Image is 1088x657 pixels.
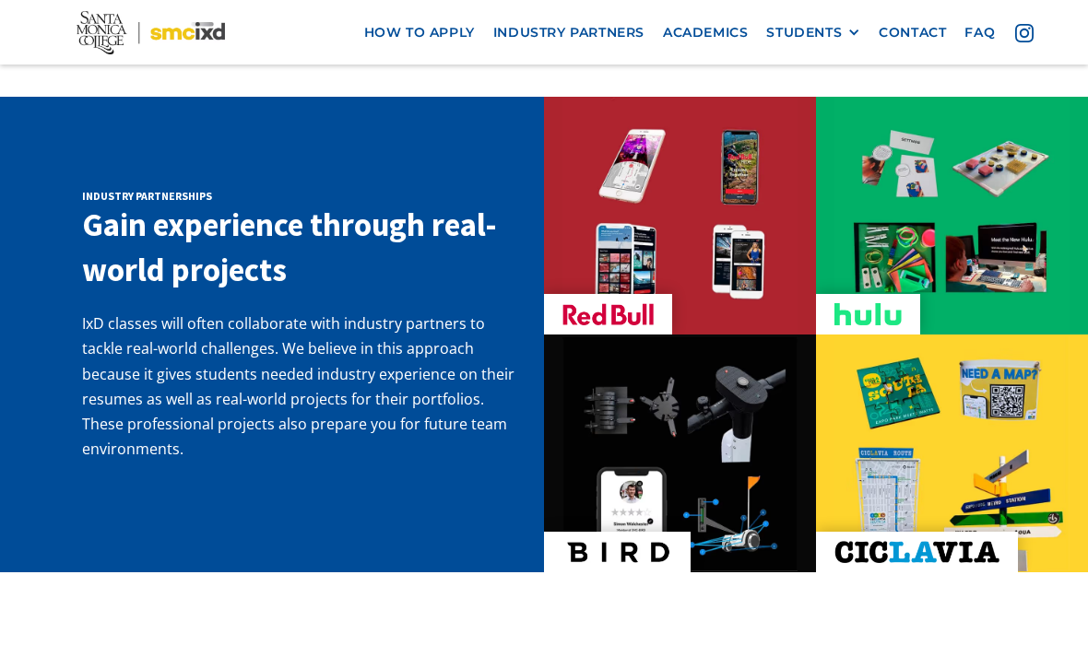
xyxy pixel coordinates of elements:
a: industry partners [484,16,654,50]
div: STUDENTS [766,25,842,41]
h3: Gain experience through real-world projects [82,203,517,293]
img: Santa Monica College - SMC IxD logo [77,10,225,53]
h2: Industry Partnerships [82,189,517,204]
a: contact [869,16,955,50]
p: IxD classes will often collaborate with industry partners to tackle real-world challenges. We bel... [82,311,517,462]
img: icon - instagram [1015,24,1034,42]
a: how to apply [355,16,484,50]
a: faq [955,16,1004,50]
div: STUDENTS [766,25,860,41]
a: Academics [654,16,757,50]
